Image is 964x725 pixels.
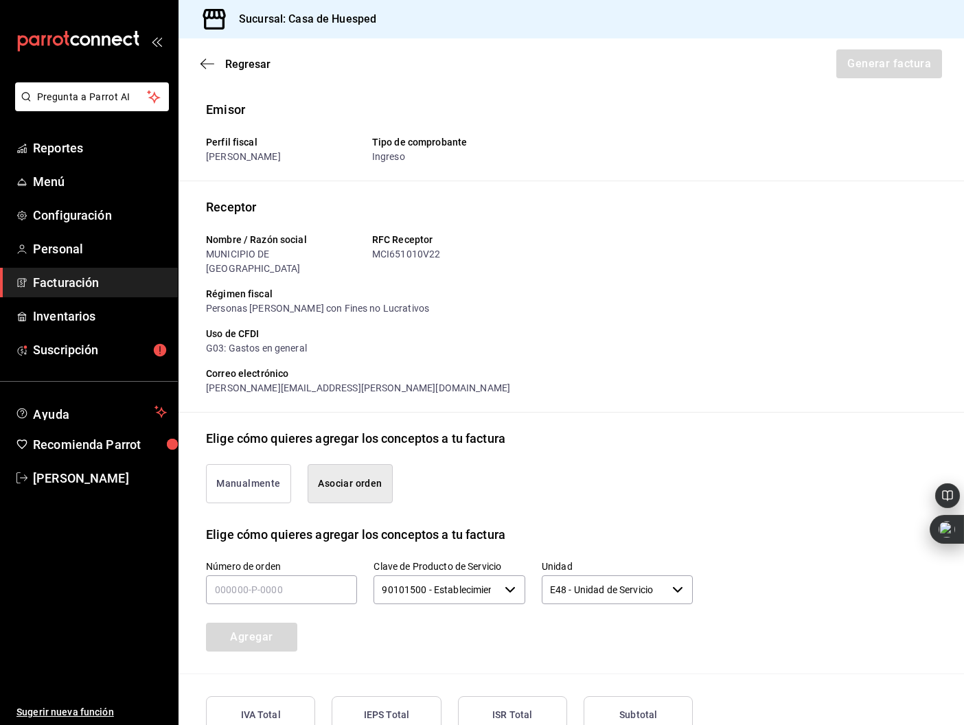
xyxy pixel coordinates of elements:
span: Menú [33,172,167,191]
label: Unidad [542,561,693,571]
input: 000000-P-0000 [206,575,357,604]
p: Emisor [206,100,937,119]
span: Regresar [225,58,271,71]
button: Regresar [200,58,271,71]
div: Correo electrónico [206,367,693,381]
button: open_drawer_menu [151,36,162,47]
label: Clave de Producto de Servicio [374,561,525,571]
div: Elige cómo quieres agregar los conceptos a tu factura [206,429,505,448]
p: Receptor [206,198,937,216]
span: Sugerir nueva función [16,705,167,720]
button: Pregunta a Parrot AI [15,82,169,111]
div: Tipo de comprobante [372,135,527,150]
span: Configuración [33,206,167,225]
div: G03: Gastos en general [206,341,693,356]
span: [PERSON_NAME] [33,469,167,487]
span: Suscripción [33,341,167,359]
div: Perfil fiscal [206,135,361,150]
h3: IEPS Total [364,708,409,722]
div: Ingreso [372,150,527,164]
button: Asociar orden [308,464,393,503]
h3: IVA Total [241,708,281,722]
span: Reportes [33,139,167,157]
label: Número de orden [206,561,357,571]
input: Elige una opción [374,575,498,604]
div: Nombre / Razón social [206,233,361,247]
h3: Sucursal: Casa de Huesped [228,11,376,27]
div: Elige cómo quieres agregar los conceptos a tu factura [206,525,505,544]
div: MCI651010V22 [372,247,527,262]
div: [PERSON_NAME] [206,150,361,164]
span: Recomienda Parrot [33,435,167,454]
h3: Subtotal [619,708,657,722]
div: Uso de CFDI [206,327,693,341]
span: Facturación [33,273,167,292]
div: Régimen fiscal [206,287,693,301]
div: [PERSON_NAME][EMAIL_ADDRESS][PERSON_NAME][DOMAIN_NAME] [206,381,693,395]
div: MUNICIPIO DE [GEOGRAPHIC_DATA] [206,247,361,276]
span: Ayuda [33,404,149,420]
div: Personas [PERSON_NAME] con Fines no Lucrativos [206,301,693,316]
span: Personal [33,240,167,258]
div: RFC Receptor [372,233,527,247]
h3: ISR Total [492,708,532,722]
button: Manualmente [206,464,291,503]
span: Inventarios [33,307,167,325]
input: Elige una opción [542,575,667,604]
a: Pregunta a Parrot AI [10,100,169,114]
span: Pregunta a Parrot AI [37,90,148,104]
